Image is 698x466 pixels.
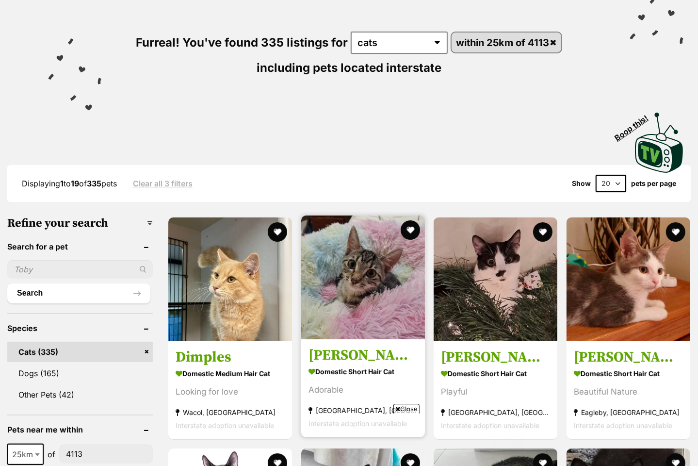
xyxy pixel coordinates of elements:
[434,217,557,341] img: Hank - Domestic Short Hair Cat
[7,444,44,465] span: 25km
[441,406,550,419] strong: [GEOGRAPHIC_DATA], [GEOGRAPHIC_DATA]
[567,341,690,439] a: [PERSON_NAME] Domestic Short Hair Cat Beautiful Nature Eagleby, [GEOGRAPHIC_DATA] Interstate adop...
[60,179,64,188] strong: 1
[48,449,55,460] span: of
[22,179,117,188] span: Displaying to of pets
[168,341,292,439] a: Dimples Domestic Medium Hair Cat Looking for love Wacol, [GEOGRAPHIC_DATA] Interstate adoption un...
[168,217,292,341] img: Dimples - Domestic Medium Hair Cat
[59,445,153,463] input: postcode
[268,222,287,242] button: favourite
[8,448,43,461] span: 25km
[393,404,420,414] span: Close
[572,180,591,187] span: Show
[71,179,79,188] strong: 19
[574,385,683,399] div: Beautiful Nature
[574,421,672,430] span: Interstate adoption unavailable
[7,425,153,434] header: Pets near me within
[176,406,285,419] strong: Wacol, [GEOGRAPHIC_DATA]
[7,216,153,230] h3: Refine your search
[631,180,676,187] label: pets per page
[176,385,285,399] div: Looking for love
[635,104,683,175] a: Boop this!
[441,385,550,399] div: Playful
[87,179,101,188] strong: 335
[7,342,153,362] a: Cats (335)
[308,346,418,365] h3: [PERSON_NAME]
[173,417,526,461] iframe: Advertisement
[613,107,658,142] span: Boop this!
[133,179,193,188] a: Clear all 3 filters
[176,348,285,366] h3: Dimples
[567,217,690,341] img: Harper - Domestic Short Hair Cat
[7,242,153,251] header: Search for a pet
[308,365,418,379] strong: Domestic Short Hair Cat
[434,341,557,439] a: [PERSON_NAME] Domestic Short Hair Cat Playful [GEOGRAPHIC_DATA], [GEOGRAPHIC_DATA] Interstate ado...
[7,260,153,279] input: Toby
[400,220,420,240] button: favourite
[666,222,685,242] button: favourite
[7,384,153,405] a: Other Pets (42)
[635,113,683,173] img: PetRescue TV logo
[574,366,683,381] strong: Domestic Short Hair Cat
[301,216,425,339] img: Kizzie - Domestic Short Hair Cat
[7,283,150,303] button: Search
[574,348,683,366] h3: [PERSON_NAME]
[136,35,348,50] span: Furreal! You've found 335 listings for
[7,363,153,383] a: Dogs (165)
[533,222,552,242] button: favourite
[452,33,561,52] a: within 25km of 4113
[257,61,441,75] span: including pets located interstate
[441,348,550,366] h3: [PERSON_NAME]
[176,366,285,381] strong: Domestic Medium Hair Cat
[441,366,550,381] strong: Domestic Short Hair Cat
[308,383,418,397] div: Adorable
[308,404,418,417] strong: [GEOGRAPHIC_DATA], [GEOGRAPHIC_DATA]
[574,406,683,419] strong: Eagleby, [GEOGRAPHIC_DATA]
[7,324,153,333] header: Species
[301,339,425,437] a: [PERSON_NAME] Domestic Short Hair Cat Adorable [GEOGRAPHIC_DATA], [GEOGRAPHIC_DATA] Interstate ad...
